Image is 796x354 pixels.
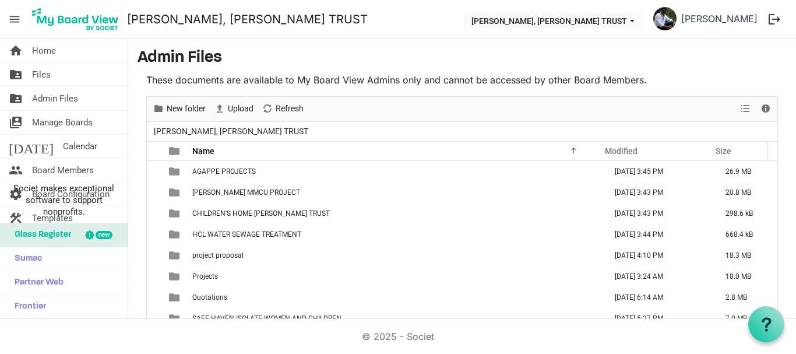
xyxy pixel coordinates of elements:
[713,161,777,182] td: 26.9 MB is template cell column header Size
[138,48,787,68] h3: Admin Files
[189,203,603,224] td: CHILDREN'S HOME IMMANUEL CHARITABLE TRUST is template cell column header Name
[32,111,93,134] span: Manage Boards
[147,182,162,203] td: checkbox
[713,245,777,266] td: 18.3 MB is template cell column header Size
[162,182,189,203] td: is template cell column header type
[464,12,642,29] button: THERESA BHAVAN, IMMANUEL CHARITABLE TRUST dropdownbutton
[162,224,189,245] td: is template cell column header type
[162,287,189,308] td: is template cell column header type
[189,161,603,182] td: AGAPPE PROJECTS is template cell column header Name
[29,5,127,34] a: My Board View Logo
[165,101,207,116] span: New folder
[192,293,227,302] span: Quotations
[758,101,774,116] button: Details
[147,308,162,329] td: checkbox
[713,287,777,308] td: 2.8 MB is template cell column header Size
[147,287,162,308] td: checkbox
[152,124,311,139] span: [PERSON_NAME], [PERSON_NAME] TRUST
[127,8,368,31] a: [PERSON_NAME], [PERSON_NAME] TRUST
[192,272,218,281] span: Projects
[32,63,51,86] span: Files
[210,97,258,121] div: Upload
[9,39,23,62] span: home
[274,101,305,116] span: Refresh
[762,7,787,31] button: logout
[9,159,23,182] span: people
[189,245,603,266] td: project proposal is template cell column header Name
[146,73,778,87] p: These documents are available to My Board View Admins only and cannot be accessed by other Board ...
[162,245,189,266] td: is template cell column header type
[716,146,731,156] span: Size
[192,209,330,218] span: CHILDREN'S HOME [PERSON_NAME] TRUST
[63,135,97,158] span: Calendar
[147,224,162,245] td: checkbox
[189,287,603,308] td: Quotations is template cell column header Name
[9,247,42,271] span: Sumac
[677,7,762,30] a: [PERSON_NAME]
[147,266,162,287] td: checkbox
[653,7,677,30] img: hSUB5Hwbk44obJUHC4p8SpJiBkby1CPMa6WHdO4unjbwNk2QqmooFCj6Eu6u6-Q6MUaBHHRodFmU3PnQOABFnA_thumb.png
[603,308,713,329] td: August 01, 2025 5:27 PM column header Modified
[9,87,23,110] span: folder_shared
[32,159,94,182] span: Board Members
[756,97,776,121] div: Details
[162,203,189,224] td: is template cell column header type
[258,97,308,121] div: Refresh
[192,146,214,156] span: Name
[29,5,122,34] img: My Board View Logo
[713,266,777,287] td: 18.0 MB is template cell column header Size
[32,39,56,62] span: Home
[713,224,777,245] td: 668.4 kB is template cell column header Size
[603,266,713,287] td: July 26, 2025 3:24 AM column header Modified
[151,101,208,116] button: New folder
[9,223,71,247] span: Glass Register
[5,183,122,218] span: Societ makes exceptional software to support nonprofits.
[605,146,637,156] span: Modified
[147,161,162,182] td: checkbox
[736,97,756,121] div: View
[603,287,713,308] td: August 19, 2025 6:14 AM column header Modified
[713,182,777,203] td: 20.8 MB is template cell column header Size
[147,203,162,224] td: checkbox
[162,161,189,182] td: is template cell column header type
[9,111,23,134] span: switch_account
[189,308,603,329] td: SAFE HAVEN ISOLATE WOMEN AND CHILDREN is template cell column header Name
[189,182,603,203] td: BOCHE MMCU PROJECT is template cell column header Name
[192,251,244,260] span: project proposal
[9,63,23,86] span: folder_shared
[189,224,603,245] td: HCL WATER SEWAGE TREATMENT is template cell column header Name
[738,101,752,116] button: View dropdownbutton
[192,167,256,176] span: AGAPPE PROJECTS
[149,97,210,121] div: New folder
[713,203,777,224] td: 298.6 kB is template cell column header Size
[162,308,189,329] td: is template cell column header type
[147,245,162,266] td: checkbox
[260,101,306,116] button: Refresh
[192,188,300,197] span: [PERSON_NAME] MMCU PROJECT
[212,101,256,116] button: Upload
[192,314,341,323] span: SAFE HAVEN ISOLATE WOMEN AND CHILDREN
[9,135,54,158] span: [DATE]
[227,101,255,116] span: Upload
[603,161,713,182] td: August 26, 2025 3:45 PM column header Modified
[9,271,64,295] span: Partner Web
[3,8,26,30] span: menu
[362,331,434,342] a: © 2025 - Societ
[9,295,46,318] span: Frontier
[603,245,713,266] td: July 31, 2025 4:10 PM column header Modified
[189,266,603,287] td: Projects is template cell column header Name
[713,308,777,329] td: 7.0 MB is template cell column header Size
[32,87,78,110] span: Admin Files
[603,224,713,245] td: August 03, 2025 3:44 PM column header Modified
[96,231,112,239] div: new
[192,230,301,239] span: HCL WATER SEWAGE TREATMENT
[162,266,189,287] td: is template cell column header type
[603,203,713,224] td: August 03, 2025 3:43 PM column header Modified
[603,182,713,203] td: August 03, 2025 3:43 PM column header Modified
